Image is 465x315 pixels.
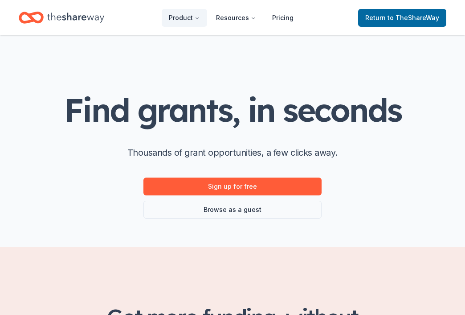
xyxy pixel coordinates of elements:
h1: Find grants, in seconds [64,92,401,128]
a: Home [19,7,104,28]
span: to TheShareWay [387,14,439,21]
button: Resources [209,9,263,27]
button: Product [162,9,207,27]
span: Return [365,12,439,23]
a: Browse as a guest [143,201,322,219]
nav: Main [162,7,301,28]
a: Pricing [265,9,301,27]
a: Sign up for free [143,178,322,195]
p: Thousands of grant opportunities, a few clicks away. [127,145,338,160]
a: Returnto TheShareWay [358,9,446,27]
